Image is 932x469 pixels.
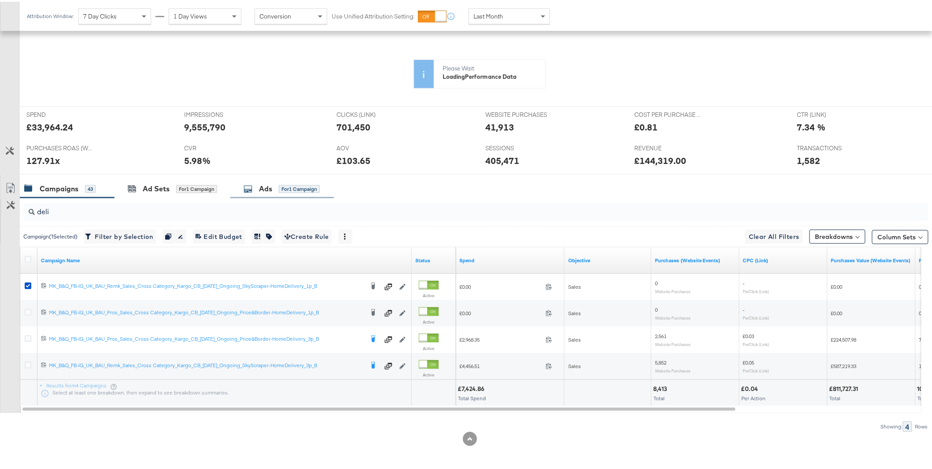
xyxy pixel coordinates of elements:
[40,182,78,192] div: Campaigns
[831,361,857,368] span: £587,219.33
[49,334,364,342] a: MK_B&Q_FB-IG_UK_BAU_Pros_Sales_Cross Category_Kargo_CB_[DATE]_Ongoing_Price&Border-HomeDelivery_3p_B
[655,357,666,364] span: 5,852
[49,281,364,290] a: MK_B&Q_FB-IG_UK_BAU_Remk_Sales_Cross Category_Kargo_CB_[DATE]_Ongoing_SkyScraper-HomeDelivery_1p_B
[655,366,691,372] sub: Website Purchases
[743,366,769,372] sub: Per Click (Link)
[196,230,242,241] span: Edit Budget
[743,357,754,364] span: £0.05
[831,282,843,288] span: £0.00
[655,331,666,338] span: 2,561
[743,255,824,262] a: The average cost for each link click you've received from your ad.
[419,317,439,323] label: Active
[459,308,542,315] span: £0.00
[741,383,761,391] div: £0.04
[831,335,857,341] span: £224,507.98
[903,420,912,431] div: 4
[419,370,439,376] label: Active
[568,361,581,368] span: Sales
[845,131,853,170] text: Amount (GBP)
[743,340,769,345] sub: Per Click (Link)
[415,255,452,262] a: Shows the current state of your Ad Campaign.
[459,361,542,368] span: £4,456.51
[655,313,691,319] sub: Website Purchases
[458,383,487,391] div: £7,424.86
[655,255,736,262] a: The number of times a purchase was made tracked by your Custom Audience pixel on your website aft...
[49,307,364,314] div: MK_B&Q_FB-IG_UK_BAU_Pros_Sales_Cross Category_Kargo_CB_[DATE]_Ongoing_Price&Border-HomeDelivery_1p_B
[655,305,658,311] span: 0
[459,335,542,341] span: £2,968.35
[85,183,96,191] div: 43
[419,291,439,297] label: Active
[26,11,74,18] div: Attribution Window:
[23,231,78,239] div: Campaign ( 1 Selected)
[830,393,841,400] span: Total
[83,11,117,19] span: 7 Day Clicks
[176,183,217,191] div: for 1 Campaign
[655,340,691,345] sub: Website Purchases
[458,393,486,400] span: Total Spend
[174,11,207,19] span: 1 Day Views
[419,344,439,350] label: Active
[655,278,658,285] span: 0
[743,278,745,285] span: -
[259,182,272,192] div: Ads
[568,255,648,262] a: Your campaign's objective.
[654,393,665,400] span: Total
[49,307,364,316] a: MK_B&Q_FB-IG_UK_BAU_Pros_Sales_Cross Category_Kargo_CB_[DATE]_Ongoing_Price&Border-HomeDelivery_1p_B
[831,308,843,315] span: £0.00
[743,313,769,319] sub: Per Click (Link)
[655,287,691,292] sub: Website Purchases
[49,281,364,288] div: MK_B&Q_FB-IG_UK_BAU_Remk_Sales_Cross Category_Kargo_CB_[DATE]_Ongoing_SkyScraper-HomeDelivery_1p_B
[919,308,931,315] span: 0.00x
[49,334,364,341] div: MK_B&Q_FB-IG_UK_BAU_Pros_Sales_Cross Category_Kargo_CB_[DATE]_Ongoing_Price&Border-HomeDelivery_3p_B
[745,228,803,242] button: Clear All Filters
[459,255,561,262] a: The total amount spent to date.
[259,11,291,19] span: Conversion
[568,282,581,288] span: Sales
[568,308,581,315] span: Sales
[473,11,503,19] span: Last Month
[332,11,414,19] label: Use Unified Attribution Setting:
[193,228,245,242] button: Edit Budget
[84,228,156,242] button: Filter by Selection
[568,335,581,341] span: Sales
[49,360,364,369] a: MK_B&Q_FB-IG_UK_BAU_Remk_Sales_Cross Category_Kargo_CB_[DATE]_Ongoing_SkyScraper-HomeDelivery_3p_B
[459,282,542,288] span: £0.00
[143,182,170,192] div: Ad Sets
[49,360,364,367] div: MK_B&Q_FB-IG_UK_BAU_Remk_Sales_Cross Category_Kargo_CB_[DATE]_Ongoing_SkyScraper-HomeDelivery_3p_B
[26,104,39,113] div: KPIs
[919,282,931,288] span: 0.00x
[880,422,903,428] div: Showing:
[810,228,865,242] button: Breakdowns
[41,255,408,262] a: Your campaign name.
[87,230,153,241] span: Filter by Selection
[282,228,332,242] button: Create Rule
[279,183,320,191] div: for 1 Campaign
[743,305,745,311] span: -
[915,422,928,428] div: Rows
[653,383,669,391] div: 8,413
[285,230,329,241] span: Create Rule
[829,383,861,391] div: £811,727.31
[743,331,754,338] span: £0.03
[743,287,769,292] sub: Per Click (Link)
[35,198,845,215] input: Search Campaigns by Name, ID or Objective
[749,230,799,241] span: Clear All Filters
[831,255,912,262] a: The total value of the purchase actions tracked by your Custom Audience pixel on your website aft...
[742,393,766,400] span: Per Action
[872,228,928,242] button: Column Sets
